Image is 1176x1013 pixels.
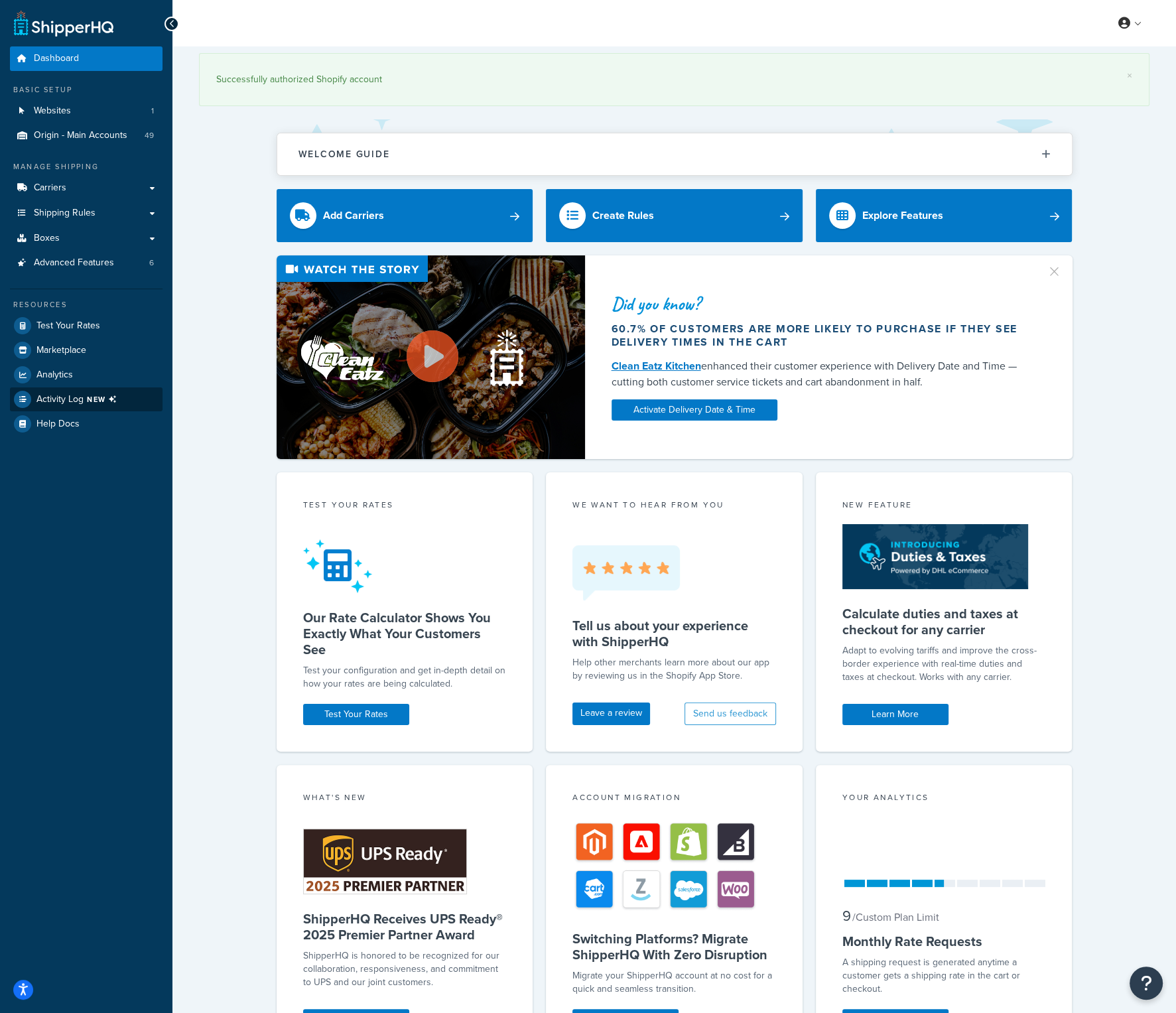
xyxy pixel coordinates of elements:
[10,46,163,71] a: Dashboard
[303,664,507,691] div: Test your configuration and get in-depth detail on how your rates are being calculated.
[10,387,163,411] a: Activity LogNEW
[10,99,163,123] a: Websites1
[34,53,79,64] span: Dashboard
[572,969,776,996] div: Migrate your ShipperHQ account at no cost for a quick and seamless transition.
[10,338,163,362] a: Marketplace
[36,370,73,381] span: Analytics
[10,201,163,226] a: Shipping Rules
[10,251,163,275] a: Advanced Features6
[34,182,66,194] span: Carriers
[277,133,1072,175] button: Welcome Guide
[277,255,585,459] img: Video thumbnail
[216,70,1132,89] div: Successfully authorized Shopify account
[34,208,96,219] span: Shipping Rules
[842,499,1046,514] div: New Feature
[546,189,803,242] a: Create Rules
[10,387,163,411] li: [object Object]
[36,345,86,356] span: Marketplace
[10,176,163,200] a: Carriers
[10,161,163,172] div: Manage Shipping
[34,105,71,117] span: Websites
[612,358,1031,390] div: enhanced their customer experience with Delivery Date and Time — cutting both customer service ti...
[1130,967,1163,1000] button: Open Resource Center
[36,391,122,408] span: Activity Log
[303,704,409,725] a: Test Your Rates
[572,656,776,683] p: Help other merchants learn more about our app by reviewing us in the Shopify App Store.
[592,206,654,225] div: Create Rules
[151,105,154,117] span: 1
[10,84,163,96] div: Basic Setup
[10,314,163,338] a: Test Your Rates
[303,610,507,657] h5: Our Rate Calculator Shows You Exactly What Your Customers See
[303,791,507,807] div: What's New
[10,226,163,251] a: Boxes
[572,791,776,807] div: Account Migration
[10,99,163,123] li: Websites
[572,499,776,511] p: we want to hear from you
[852,910,939,925] small: / Custom Plan Limit
[572,618,776,649] h5: Tell us about your experience with ShipperHQ
[842,704,948,725] a: Learn More
[34,130,127,141] span: Origin - Main Accounts
[612,399,777,421] a: Activate Delivery Date & Time
[685,703,776,725] button: Send us feedback
[303,499,507,514] div: Test your rates
[36,419,80,430] span: Help Docs
[10,123,163,148] li: Origin - Main Accounts
[572,703,650,725] a: Leave a review
[842,905,851,927] span: 9
[149,257,154,269] span: 6
[612,322,1031,349] div: 60.7% of customers are more likely to purchase if they see delivery times in the cart
[842,933,1046,949] h5: Monthly Rate Requests
[572,931,776,963] h5: Switching Platforms? Migrate ShipperHQ With Zero Disruption
[10,251,163,275] li: Advanced Features
[323,206,384,225] div: Add Carriers
[145,130,154,141] span: 49
[298,149,390,159] h2: Welcome Guide
[612,295,1031,313] div: Did you know?
[842,791,1046,807] div: Your Analytics
[87,394,122,405] span: NEW
[1127,70,1132,81] a: ×
[277,189,533,242] a: Add Carriers
[34,233,60,244] span: Boxes
[862,206,943,225] div: Explore Features
[842,606,1046,638] h5: Calculate duties and taxes at checkout for any carrier
[816,189,1073,242] a: Explore Features
[612,358,701,373] a: Clean Eatz Kitchen
[303,949,507,989] p: ShipperHQ is honored to be recognized for our collaboration, responsiveness, and commitment to UP...
[10,363,163,387] a: Analytics
[10,299,163,310] div: Resources
[842,644,1046,684] p: Adapt to evolving tariffs and improve the cross-border experience with real-time duties and taxes...
[10,123,163,148] a: Origin - Main Accounts49
[36,320,100,332] span: Test Your Rates
[10,412,163,436] a: Help Docs
[303,911,507,943] h5: ShipperHQ Receives UPS Ready® 2025 Premier Partner Award
[34,257,114,269] span: Advanced Features
[842,956,1046,996] div: A shipping request is generated anytime a customer gets a shipping rate in the cart or checkout.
